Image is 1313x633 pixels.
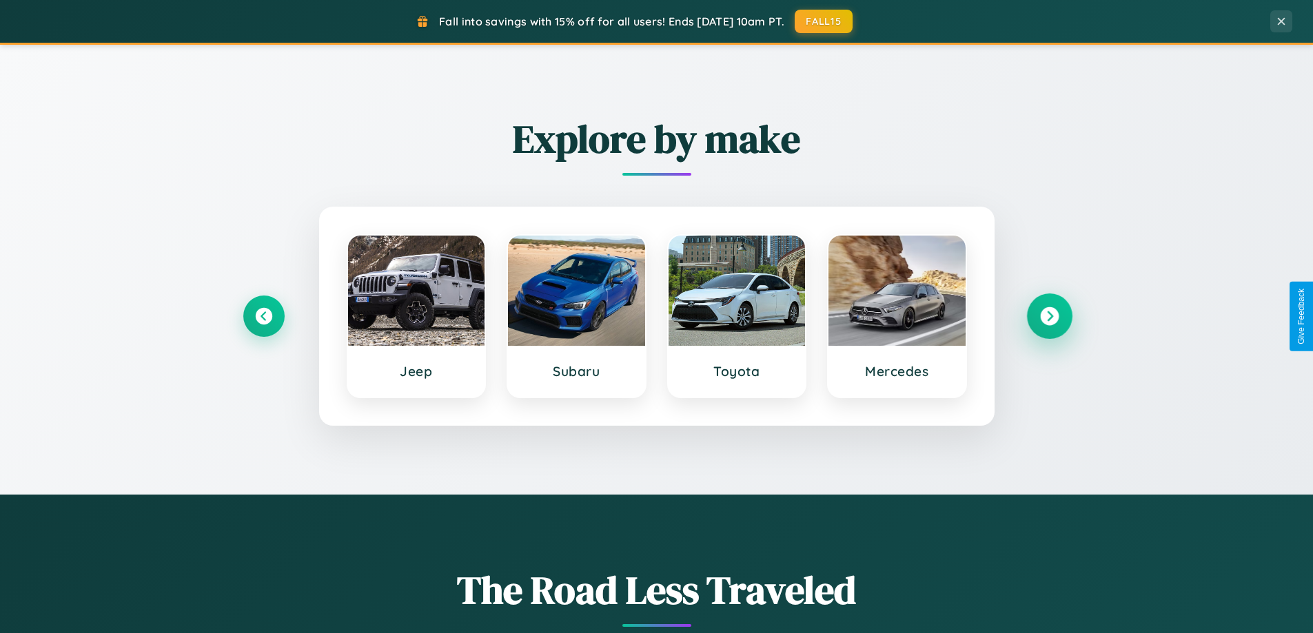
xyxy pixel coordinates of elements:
[682,363,792,380] h3: Toyota
[522,363,631,380] h3: Subaru
[1296,289,1306,344] div: Give Feedback
[243,563,1070,616] h1: The Road Less Traveled
[362,363,471,380] h3: Jeep
[243,112,1070,165] h2: Explore by make
[439,14,784,28] span: Fall into savings with 15% off for all users! Ends [DATE] 10am PT.
[795,10,853,33] button: FALL15
[842,363,952,380] h3: Mercedes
